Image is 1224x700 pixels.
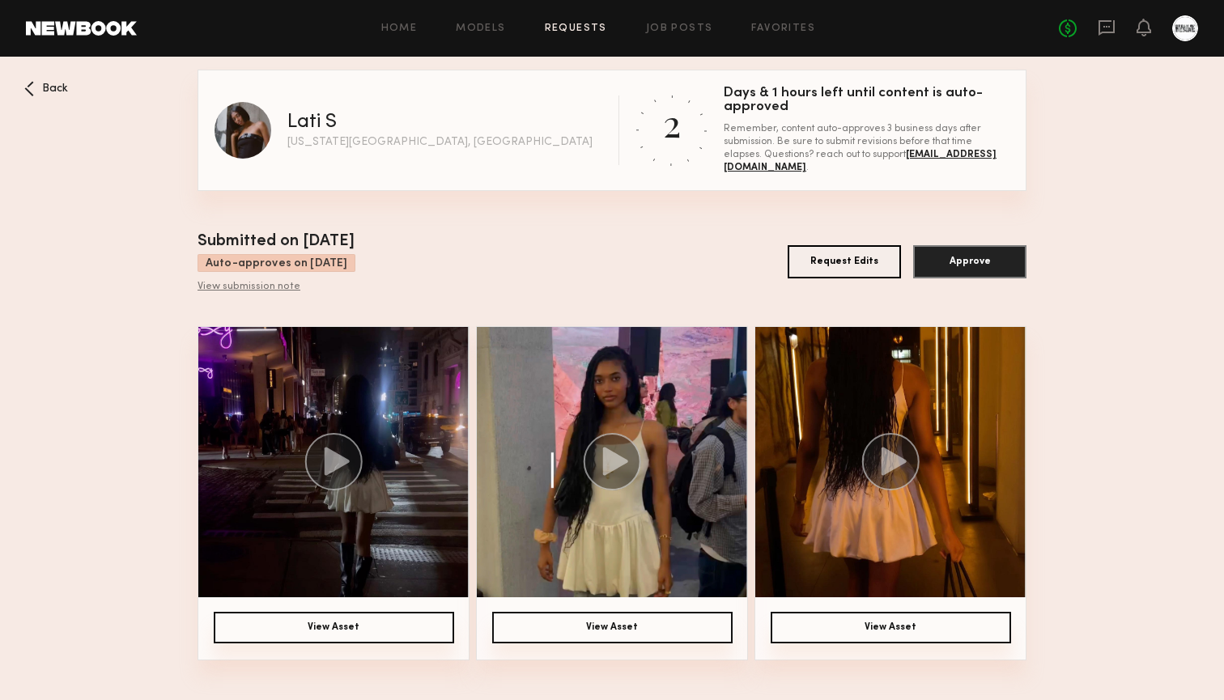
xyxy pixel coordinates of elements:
[751,23,815,34] a: Favorites
[198,327,469,597] img: Asset
[477,327,747,597] img: Asset
[42,83,68,95] span: Back
[492,612,733,643] button: View Asset
[724,122,1009,174] div: Remember, content auto-approves 3 business days after submission. Be sure to submit revisions bef...
[198,230,355,254] div: Submitted on [DATE]
[788,245,901,278] button: Request Edits
[214,612,454,643] button: View Asset
[198,254,355,272] div: Auto-approves on [DATE]
[771,612,1011,643] button: View Asset
[545,23,607,34] a: Requests
[913,245,1026,278] button: Approve
[287,112,337,133] div: Lati S
[724,87,1009,114] div: Days & 1 hours left until content is auto-approved
[215,102,271,159] img: Lati S profile picture.
[646,23,713,34] a: Job Posts
[755,327,1026,597] img: Asset
[287,137,593,148] div: [US_STATE][GEOGRAPHIC_DATA], [GEOGRAPHIC_DATA]
[456,23,505,34] a: Models
[663,98,681,147] div: 2
[381,23,418,34] a: Home
[198,281,355,294] div: View submission note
